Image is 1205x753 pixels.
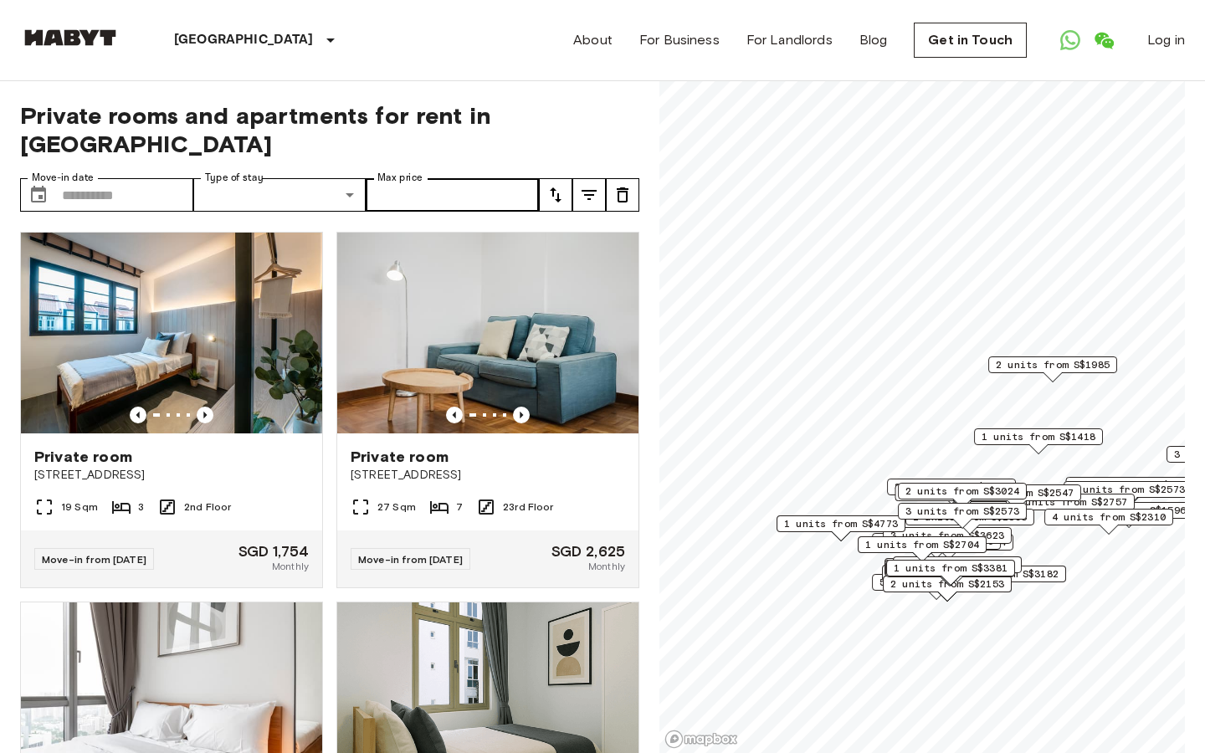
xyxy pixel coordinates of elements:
span: 1 units from S$3381 [894,561,1008,576]
a: Mapbox logo [664,730,738,749]
a: Marketing picture of unit SG-01-108-001-001Previous imagePrevious imagePrivate room[STREET_ADDRES... [336,232,639,588]
label: Max price [377,171,423,185]
span: 3 [138,499,144,515]
a: Open WhatsApp [1054,23,1087,57]
div: Map marker [886,560,1015,586]
div: Map marker [883,527,1012,553]
span: 7 [456,499,463,515]
span: 2 units from S$3024 [905,484,1019,499]
div: Map marker [858,536,987,562]
div: Map marker [1065,477,1200,503]
span: 2nd Floor [184,499,231,515]
span: Private room [34,447,132,467]
a: About [573,30,613,50]
span: 1 units from S$2704 [865,537,979,552]
span: 1 units from S$4200 [900,557,1014,572]
span: 1 units from S$1418 [982,429,1095,444]
label: Type of stay [205,171,264,185]
div: Map marker [898,483,1027,509]
span: SGD 1,754 [238,544,309,559]
div: Map marker [952,484,1081,510]
div: Map marker [898,503,1027,529]
span: 3 units from S$2573 [905,504,1019,519]
span: Move-in from [DATE] [42,553,146,566]
a: For Landlords [746,30,833,50]
div: Map marker [885,561,1014,587]
p: [GEOGRAPHIC_DATA] [174,30,314,50]
span: 2 units from S$2757 [1013,494,1127,510]
button: tune [539,178,572,212]
span: 5 units from S$1680 [879,575,993,590]
span: 1 units from S$4773 [784,516,898,531]
div: Map marker [974,428,1103,454]
button: Previous image [197,407,213,423]
div: Map marker [885,534,1013,560]
button: Choose date [22,178,55,212]
span: SGD 2,625 [551,544,625,559]
span: 1 units from S$2573 [1071,482,1185,497]
span: 19 Sqm [61,499,98,515]
div: Map marker [1044,509,1173,535]
div: Map marker [1006,494,1135,520]
a: Open WeChat [1087,23,1120,57]
span: 3 units from S$1985 [895,479,1008,494]
span: 23rd Floor [503,499,554,515]
div: Map marker [882,565,1011,591]
span: Monthly [272,559,309,574]
span: 1 units from S$3182 [945,566,1059,581]
span: Monthly [588,559,625,574]
img: Habyt [20,29,120,46]
a: Marketing picture of unit SG-01-027-006-02Previous imagePrevious imagePrivate room[STREET_ADDRESS... [20,232,323,588]
span: 27 Sqm [377,499,416,515]
span: [STREET_ADDRESS] [34,467,309,484]
div: Map marker [895,484,1029,510]
div: Map marker [893,556,1022,582]
span: 1 units from S$2547 [960,485,1074,500]
span: 2 units from S$1985 [996,357,1110,372]
a: Blog [859,30,888,50]
span: 3 units from S$3623 [890,528,1004,543]
button: tune [572,178,606,212]
div: Map marker [777,515,905,541]
div: Map marker [887,479,1016,505]
div: Map marker [905,509,1034,535]
button: Previous image [513,407,530,423]
div: Map marker [937,566,1066,592]
button: tune [606,178,639,212]
button: Previous image [130,407,146,423]
button: Previous image [446,407,463,423]
span: Move-in from [DATE] [358,553,463,566]
a: Log in [1147,30,1185,50]
img: Marketing picture of unit SG-01-108-001-001 [337,233,638,433]
span: Private room [351,447,449,467]
div: Map marker [885,560,1013,586]
div: Map marker [1064,481,1192,507]
span: [STREET_ADDRESS] [351,467,625,484]
div: Map marker [883,576,1012,602]
div: Map marker [872,574,1001,600]
a: Get in Touch [914,23,1027,58]
span: 18 units from S$1243 [1073,478,1192,493]
a: For Business [639,30,720,50]
span: Private rooms and apartments for rent in [GEOGRAPHIC_DATA] [20,101,639,158]
div: Map marker [988,356,1117,382]
label: Move-in date [32,171,94,185]
img: Marketing picture of unit SG-01-027-006-02 [21,233,322,433]
span: 4 units from S$2310 [1052,510,1166,525]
